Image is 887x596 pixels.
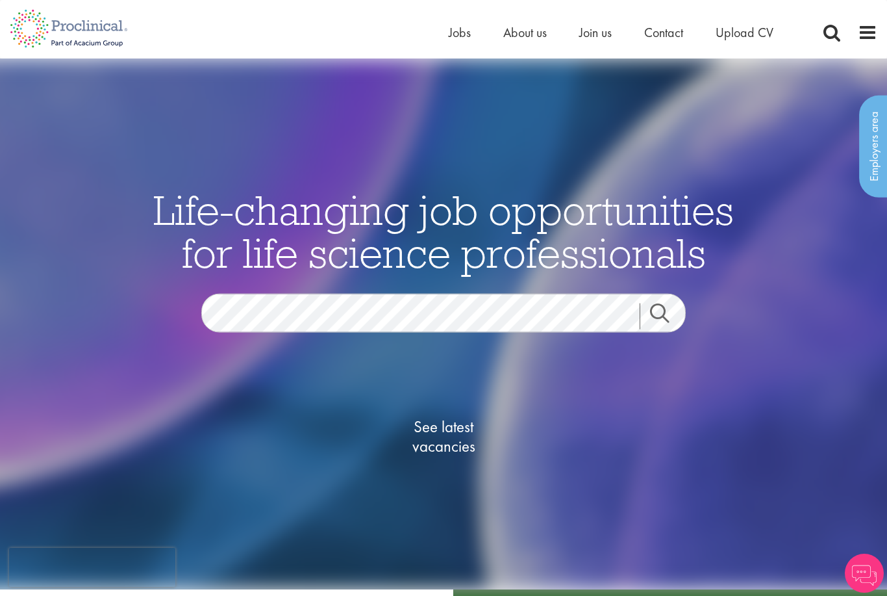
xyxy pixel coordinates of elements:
a: Upload CV [716,24,773,41]
a: See latestvacancies [379,365,508,508]
a: Contact [644,24,683,41]
span: Life-changing job opportunities for life science professionals [153,184,734,279]
a: Join us [579,24,612,41]
a: Job search submit button [640,304,695,330]
a: Jobs [449,24,471,41]
iframe: reCAPTCHA [9,548,175,587]
img: Chatbot [845,554,884,593]
span: See latest vacancies [379,417,508,456]
a: About us [503,24,547,41]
